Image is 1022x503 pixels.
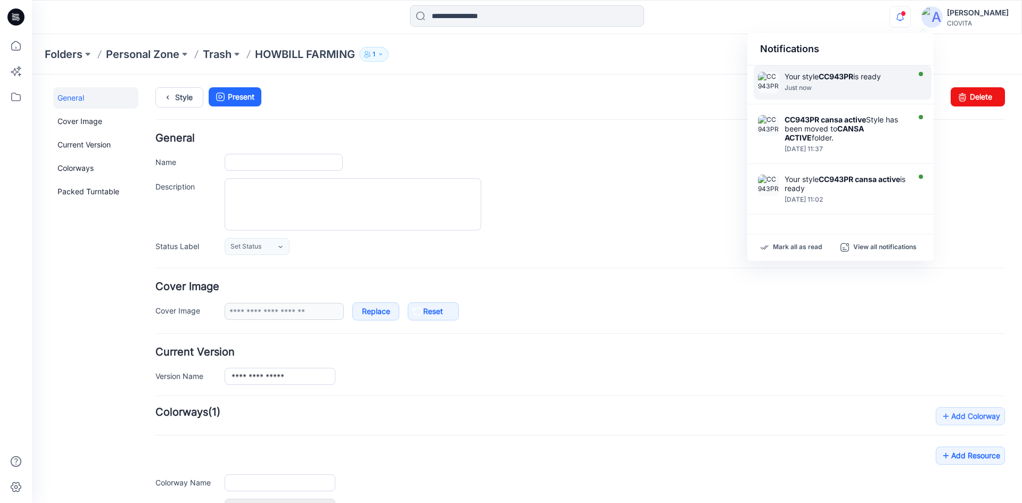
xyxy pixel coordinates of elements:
span: Set Status [199,167,229,177]
a: Add Resource [904,372,973,390]
label: Status Label [123,166,182,177]
img: avatar [921,6,943,28]
strong: CC943PR [819,72,853,81]
p: 1 [373,48,375,60]
a: Trash [203,47,232,62]
div: Style has been moved to folder. [785,115,907,142]
label: Colorway Name [123,402,182,414]
a: Add Colorway [904,333,973,351]
strong: CC943PR cansa active [819,175,900,184]
label: Description [123,106,182,118]
div: Notifications [747,33,934,65]
img: CC943PR [758,175,779,196]
div: Your style is ready [785,175,907,193]
strong: Colorways [123,331,176,344]
a: Set Status [193,163,258,180]
h4: Current Version [123,273,973,283]
p: Mark all as read [773,243,822,252]
h4: Cover Image [123,207,973,217]
div: Thursday, August 28, 2025 06:13 [785,84,907,92]
strong: CANSA ACTIVE [785,124,864,142]
label: Thumbnail [123,426,182,438]
span: (1) [176,331,188,344]
strong: CC943PR cansa active [785,115,866,124]
a: Replace [320,228,367,246]
label: Name [123,81,182,93]
iframe: edit-style [32,75,1022,503]
div: Tuesday, August 12, 2025 11:37 [785,145,907,153]
img: CC943PR cansa active [758,115,779,136]
img: CC943PR [758,72,779,93]
div: [PERSON_NAME] [947,6,1009,19]
button: 1 [359,47,389,62]
p: HOWBILL FARMING [255,47,355,62]
a: Folders [45,47,83,62]
p: View all notifications [853,243,917,252]
a: Personal Zone [106,47,179,62]
div: Your style is ready [785,72,907,81]
div: Tuesday, August 12, 2025 11:02 [785,196,907,203]
label: Version Name [123,295,182,307]
a: Reset [376,228,427,246]
label: Cover Image [123,230,182,242]
div: CIOVITA [947,19,1009,27]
